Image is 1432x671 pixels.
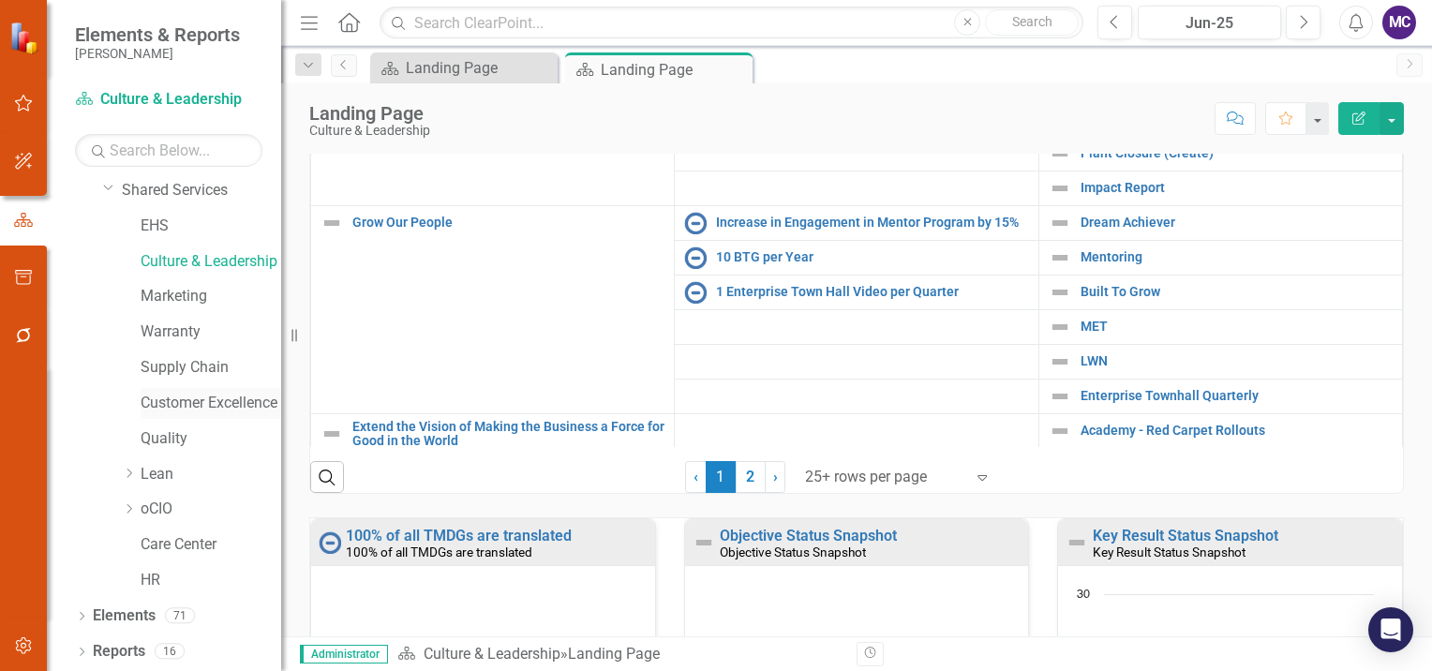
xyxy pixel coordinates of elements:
[1093,544,1246,559] small: Key Result Status Snapshot
[406,56,553,80] div: Landing Page
[155,644,185,660] div: 16
[1081,354,1393,368] a: LWN
[716,250,1028,264] a: 10 BTG per Year
[1049,420,1071,442] img: Not Defined
[321,212,343,234] img: Not Defined
[1038,276,1402,310] td: Double-Click to Edit Right Click for Context Menu
[736,461,766,493] a: 2
[300,645,388,664] span: Administrator
[1081,146,1393,160] a: Plant Closure (Create)
[1049,177,1071,200] img: Not Defined
[1382,6,1416,39] button: MC
[601,58,748,82] div: Landing Page
[1049,350,1071,373] img: Not Defined
[165,608,195,624] div: 71
[1038,414,1402,455] td: Double-Click to Edit Right Click for Context Menu
[694,468,698,485] span: ‹
[1077,589,1090,601] text: 30
[122,180,281,201] a: Shared Services
[8,21,43,55] img: ClearPoint Strategy
[716,285,1028,299] a: 1 Enterprise Town Hall Video per Quarter
[1038,137,1402,171] td: Double-Click to Edit Right Click for Context Menu
[141,216,281,237] a: EHS
[424,645,560,663] a: Culture & Leadership
[380,7,1083,39] input: Search ClearPoint...
[1049,212,1071,234] img: Not Defined
[1049,281,1071,304] img: Not Defined
[675,241,1038,276] td: Double-Click to Edit Right Click for Context Menu
[1038,345,1402,380] td: Double-Click to Edit Right Click for Context Menu
[1049,246,1071,269] img: Not Defined
[1038,380,1402,414] td: Double-Click to Edit Right Click for Context Menu
[684,212,707,234] img: Not Started
[319,531,341,554] img: Not Started
[309,124,430,138] div: Culture & Leadership
[1144,12,1275,35] div: Jun-25
[1038,171,1402,206] td: Double-Click to Edit Right Click for Context Menu
[75,46,240,61] small: [PERSON_NAME]
[1081,250,1393,264] a: Mentoring
[1038,206,1402,241] td: Double-Click to Edit Right Click for Context Menu
[93,641,145,663] a: Reports
[985,9,1079,36] button: Search
[1368,607,1413,652] div: Open Intercom Messenger
[141,251,281,273] a: Culture & Leadership
[75,89,262,111] a: Culture & Leadership
[1038,310,1402,345] td: Double-Click to Edit Right Click for Context Menu
[1049,385,1071,408] img: Not Defined
[1049,316,1071,338] img: Not Defined
[1093,527,1278,544] a: Key Result Status Snapshot
[75,23,240,46] span: Elements & Reports
[706,461,736,493] span: 1
[1012,14,1052,29] span: Search
[1081,285,1393,299] a: Built To Grow
[1081,320,1393,334] a: MET
[684,281,707,304] img: Not Started
[568,645,660,663] div: Landing Page
[720,544,866,559] small: Objective Status Snapshot
[675,276,1038,310] td: Double-Click to Edit Right Click for Context Menu
[397,644,843,665] div: »
[720,527,897,544] a: Objective Status Snapshot
[352,420,664,449] a: Extend the Vision of Making the Business a Force for Good in the World
[141,357,281,379] a: Supply Chain
[141,393,281,414] a: Customer Excellence
[1038,241,1402,276] td: Double-Click to Edit Right Click for Context Menu
[309,103,430,124] div: Landing Page
[1081,424,1393,438] a: Academy - Red Carpet Rollouts
[141,321,281,343] a: Warranty
[346,544,532,559] small: 100% of all TMDGs are translated
[1081,389,1393,403] a: Enterprise Townhall Quarterly
[684,246,707,269] img: Not Started
[141,499,281,520] a: oCIO
[675,206,1038,241] td: Double-Click to Edit Right Click for Context Menu
[141,286,281,307] a: Marketing
[352,216,664,230] a: Grow Our People
[141,570,281,591] a: HR
[1081,216,1393,230] a: Dream Achiever
[375,56,553,80] a: Landing Page
[1066,531,1088,554] img: Not Defined
[141,464,281,485] a: Lean
[93,605,156,627] a: Elements
[693,531,715,554] img: Not Defined
[1138,6,1281,39] button: Jun-25
[1081,181,1393,195] a: Impact Report
[75,134,262,167] input: Search Below...
[311,414,675,455] td: Double-Click to Edit Right Click for Context Menu
[141,428,281,450] a: Quality
[311,206,675,414] td: Double-Click to Edit Right Click for Context Menu
[346,527,572,544] a: 100% of all TMDGs are translated
[321,423,343,445] img: Not Defined
[141,534,281,556] a: Care Center
[716,216,1028,230] a: Increase in Engagement in Mentor Program by 15%
[773,468,778,485] span: ›
[1049,142,1071,165] img: Not Defined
